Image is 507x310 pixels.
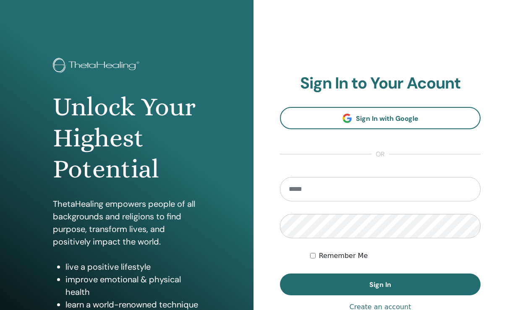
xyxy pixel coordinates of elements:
label: Remember Me [319,251,368,261]
span: Sign In [369,280,391,289]
h1: Unlock Your Highest Potential [53,91,201,185]
span: or [371,149,389,159]
h2: Sign In to Your Acount [280,74,481,93]
p: ThetaHealing empowers people of all backgrounds and religions to find purpose, transform lives, a... [53,198,201,248]
li: live a positive lifestyle [65,261,201,273]
div: Keep me authenticated indefinitely or until I manually logout [310,251,481,261]
button: Sign In [280,274,481,295]
li: improve emotional & physical health [65,273,201,298]
a: Sign In with Google [280,107,481,129]
span: Sign In with Google [356,114,418,123]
